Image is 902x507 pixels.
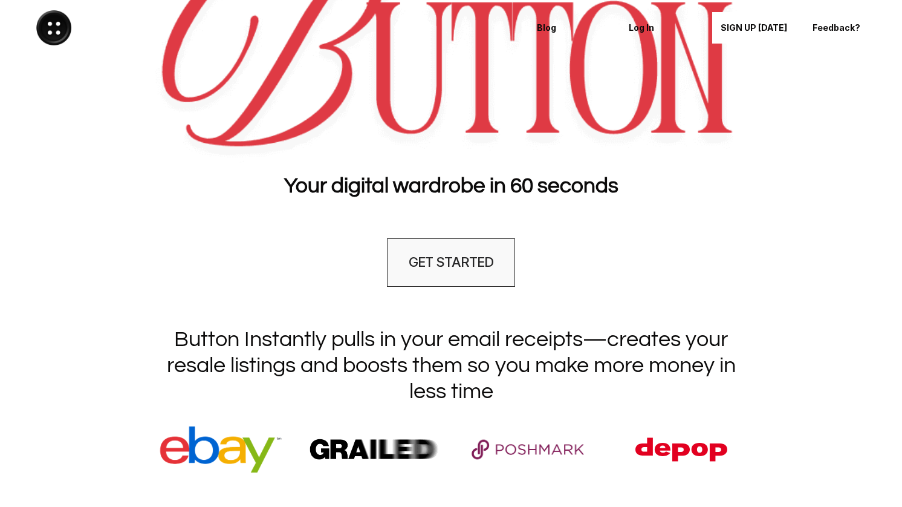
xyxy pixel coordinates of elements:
p: SIGN UP [DATE] [721,23,790,33]
a: GET STARTED [387,238,515,287]
a: Feedback? [804,12,890,44]
strong: Your digital wardrobe in 60 seconds [284,175,618,197]
p: Log In [629,23,698,33]
p: Feedback? [813,23,881,33]
a: Log In [620,12,706,44]
h1: Button Instantly pulls in your email receipts—creates your resale listings and boosts them so you... [149,327,753,405]
a: SIGN UP [DATE] [712,12,798,44]
p: Blog [537,23,606,33]
a: Blog [528,12,614,44]
h4: GET STARTED [409,253,493,272]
